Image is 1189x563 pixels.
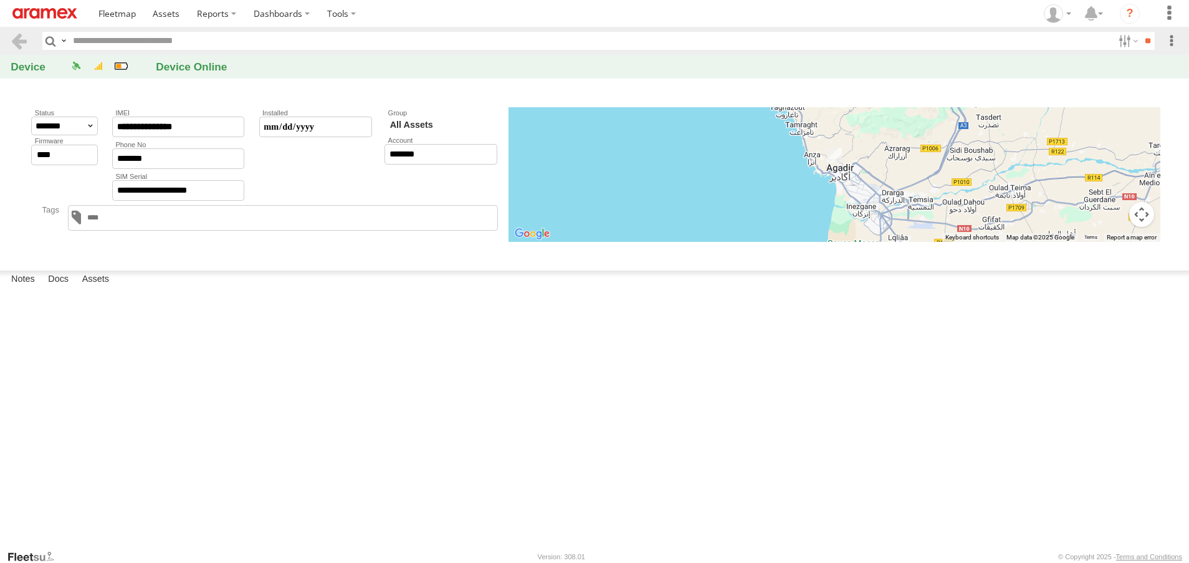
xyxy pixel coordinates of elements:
[59,32,69,50] label: Search Query
[10,32,28,50] a: Back to previous Page
[7,551,64,563] a: Visit our Website
[1107,234,1157,241] a: Report a map error
[1114,32,1140,50] label: Search Filter Options
[1120,4,1140,24] i: ?
[538,553,585,561] div: Version: 308.01
[112,109,244,117] label: IMEI
[111,59,131,74] div: 4.15
[1129,202,1154,227] button: Map camera controls
[31,137,98,145] label: Firmware
[88,59,108,74] div: 3
[112,173,244,180] label: SIM Serial
[76,271,115,288] label: Assets
[5,271,41,288] label: Notes
[12,8,77,19] img: aramex-logo.svg
[386,117,497,133] span: All Assets
[1058,553,1182,561] div: © Copyright 2025 -
[1084,235,1097,240] a: Terms (opens in new tab)
[945,233,999,242] button: Keyboard shortcuts
[512,226,553,242] img: Google
[1116,553,1182,561] a: Terms and Conditions
[384,109,497,117] label: Group
[42,271,75,288] label: Docs
[512,226,553,242] a: Open this area in Google Maps (opens a new window)
[1006,234,1074,241] span: Map data ©2025 Google
[1039,4,1076,23] div: Hicham Abourifa
[31,109,98,117] label: Status
[384,137,497,144] label: Account
[112,141,244,148] label: Phone No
